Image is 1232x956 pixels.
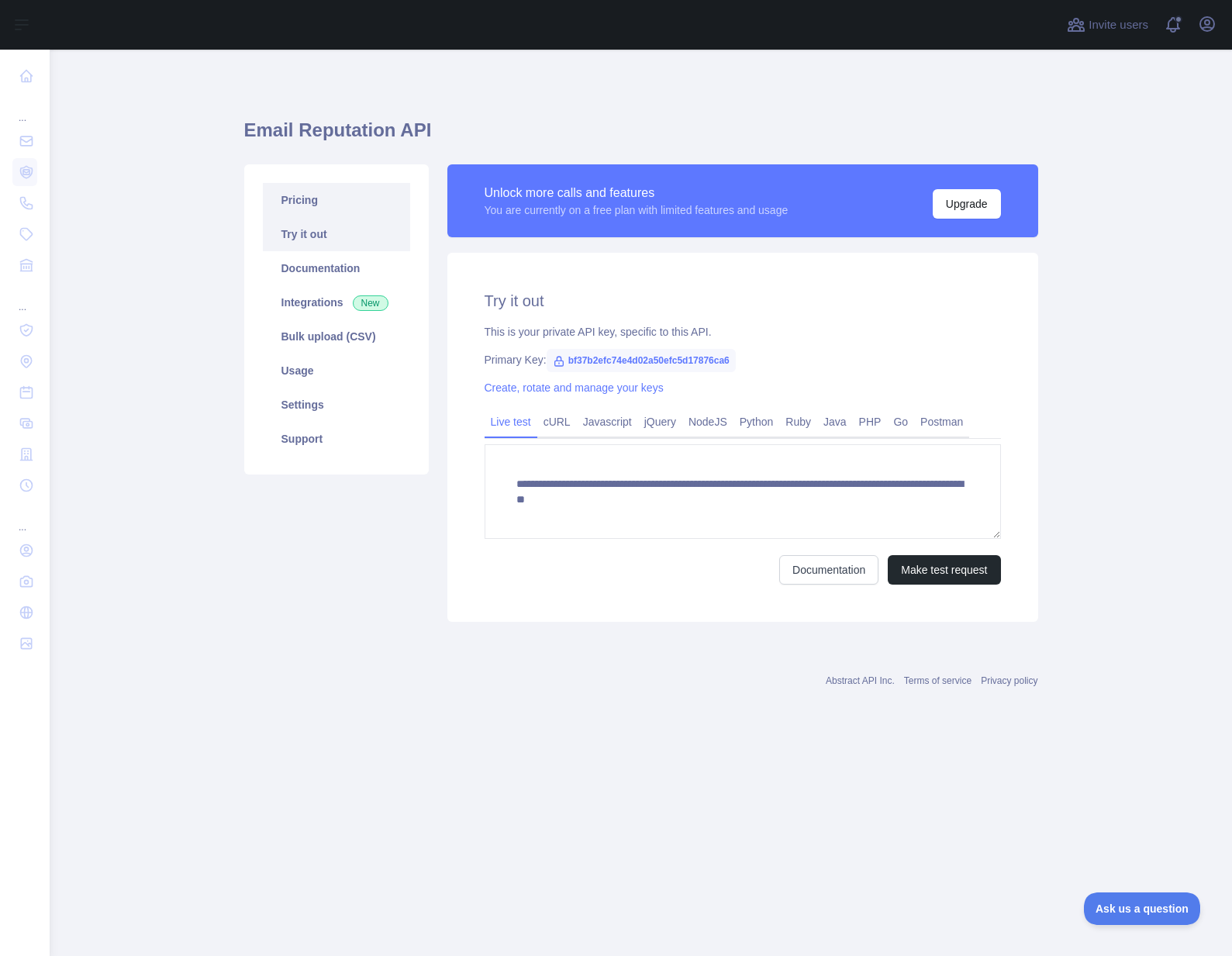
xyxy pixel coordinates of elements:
div: ... [12,502,37,533]
a: Try it out [263,217,410,251]
a: Bulk upload (CSV) [263,319,410,354]
a: Live test [485,409,537,434]
div: This is your private API key, specific to this API. [485,324,1001,340]
a: cURL [537,409,577,434]
iframe: Toggle Customer Support [1084,892,1201,925]
a: NodeJS [682,409,733,434]
a: Java [817,409,853,434]
a: Javascript [577,409,638,434]
span: Invite users [1089,16,1148,34]
button: Upgrade [933,189,1001,219]
a: Terms of service [904,675,971,686]
a: Usage [263,354,410,388]
a: Abstract API Inc. [826,675,895,686]
button: Make test request [888,555,1000,585]
h2: Try it out [485,290,1001,312]
a: Go [887,409,914,434]
div: Primary Key: [485,352,1001,368]
div: Unlock more calls and features [485,184,789,202]
div: ... [12,282,37,313]
a: Postman [914,409,969,434]
a: PHP [853,409,888,434]
a: Settings [263,388,410,422]
a: Integrations New [263,285,410,319]
a: Pricing [263,183,410,217]
a: Documentation [263,251,410,285]
span: New [353,295,388,311]
a: Support [263,422,410,456]
div: ... [12,93,37,124]
a: Ruby [779,409,817,434]
button: Invite users [1064,12,1151,37]
h1: Email Reputation API [244,118,1038,155]
a: Create, rotate and manage your keys [485,381,664,394]
span: bf37b2efc74e4d02a50efc5d17876ca6 [547,349,736,372]
a: Privacy policy [981,675,1037,686]
a: Documentation [779,555,878,585]
a: Python [733,409,780,434]
div: You are currently on a free plan with limited features and usage [485,202,789,218]
a: jQuery [638,409,682,434]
